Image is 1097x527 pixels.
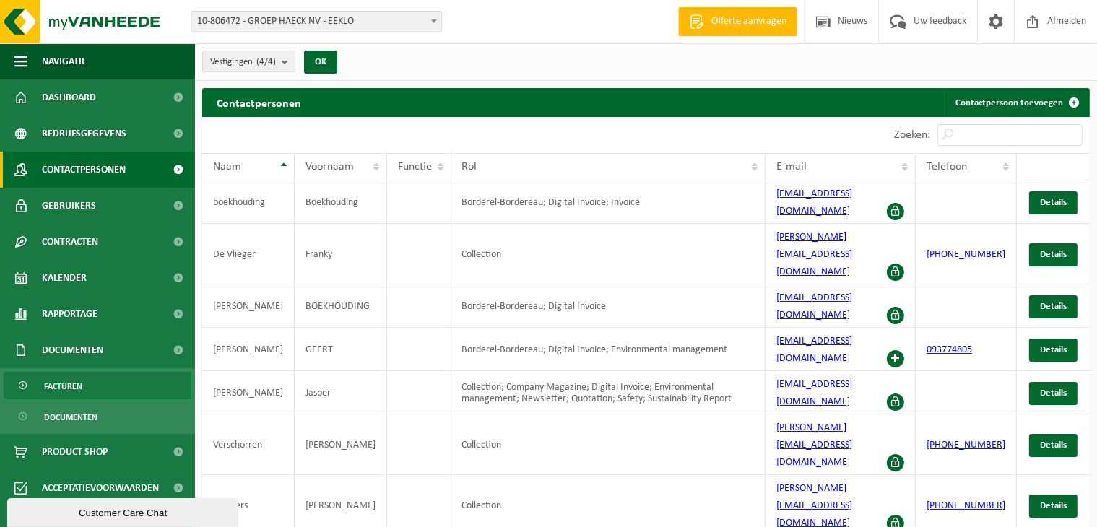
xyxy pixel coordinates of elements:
[1040,302,1067,311] span: Details
[295,371,387,414] td: Jasper
[451,414,766,475] td: Collection
[202,371,295,414] td: [PERSON_NAME]
[42,224,98,260] span: Contracten
[927,161,967,173] span: Telefoon
[295,180,387,224] td: Boekhouding
[776,422,852,468] a: [PERSON_NAME][EMAIL_ADDRESS][DOMAIN_NAME]
[1040,440,1067,450] span: Details
[927,500,1005,511] a: [PHONE_NUMBER]
[776,188,852,217] a: [EMAIL_ADDRESS][DOMAIN_NAME]
[1040,388,1067,398] span: Details
[927,249,1005,260] a: [PHONE_NUMBER]
[1029,434,1078,457] a: Details
[191,11,442,32] span: 10-806472 - GROEP HAECK NV - EEKLO
[927,440,1005,450] a: [PHONE_NUMBER]
[213,161,241,173] span: Naam
[1029,243,1078,266] a: Details
[295,284,387,328] td: BOEKHOUDING
[202,284,295,328] td: [PERSON_NAME]
[202,51,295,72] button: Vestigingen(4/4)
[202,180,295,224] td: boekhouding
[776,161,807,173] span: E-mail
[42,332,103,368] span: Documenten
[1029,382,1078,405] a: Details
[42,116,126,152] span: Bedrijfsgegevens
[42,296,97,332] span: Rapportage
[1029,191,1078,214] a: Details
[1040,198,1067,207] span: Details
[202,224,295,284] td: De Vlieger
[451,180,766,224] td: Borderel-Bordereau; Digital Invoice; Invoice
[304,51,337,74] button: OK
[451,328,766,371] td: Borderel-Bordereau; Digital Invoice; Environmental management
[4,372,191,399] a: Facturen
[894,130,930,141] label: Zoeken:
[4,403,191,430] a: Documenten
[42,188,96,224] span: Gebruikers
[202,88,316,116] h2: Contactpersonen
[42,470,159,506] span: Acceptatievoorwaarden
[708,14,790,29] span: Offerte aanvragen
[776,232,852,277] a: [PERSON_NAME][EMAIL_ADDRESS][DOMAIN_NAME]
[256,57,276,66] count: (4/4)
[295,414,387,475] td: [PERSON_NAME]
[44,404,97,431] span: Documenten
[451,371,766,414] td: Collection; Company Magazine; Digital Invoice; Environmental management; Newsletter; Quotation; S...
[191,12,441,32] span: 10-806472 - GROEP HAECK NV - EEKLO
[42,152,126,188] span: Contactpersonen
[1040,250,1067,259] span: Details
[678,7,797,36] a: Offerte aanvragen
[42,260,87,296] span: Kalender
[1040,501,1067,510] span: Details
[295,328,387,371] td: GEERT
[944,88,1088,117] a: Contactpersoon toevoegen
[776,379,852,407] a: [EMAIL_ADDRESS][DOMAIN_NAME]
[1029,339,1078,362] a: Details
[451,284,766,328] td: Borderel-Bordereau; Digital Invoice
[776,336,852,364] a: [EMAIL_ADDRESS][DOMAIN_NAME]
[451,224,766,284] td: Collection
[927,344,972,355] a: 093774805
[42,434,108,470] span: Product Shop
[776,292,852,321] a: [EMAIL_ADDRESS][DOMAIN_NAME]
[462,161,477,173] span: Rol
[202,414,295,475] td: Verschorren
[1040,345,1067,354] span: Details
[295,224,387,284] td: Franky
[1029,295,1078,318] a: Details
[305,161,354,173] span: Voornaam
[42,43,87,79] span: Navigatie
[44,373,82,400] span: Facturen
[398,161,432,173] span: Functie
[1029,495,1078,518] a: Details
[210,51,276,73] span: Vestigingen
[42,79,96,116] span: Dashboard
[7,495,241,527] iframe: chat widget
[202,328,295,371] td: [PERSON_NAME]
